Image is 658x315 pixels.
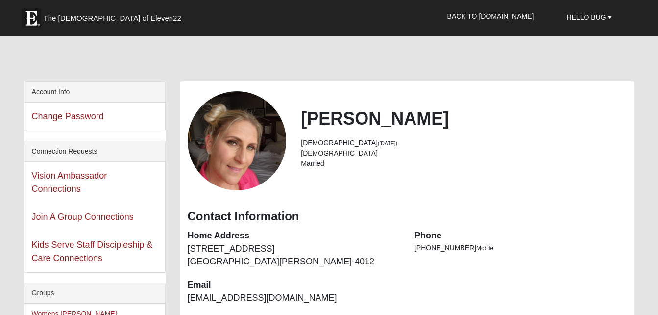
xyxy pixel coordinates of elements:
[32,240,153,263] a: Kids Serve Staff Discipleship & Care Connections
[24,82,165,103] div: Account Info
[188,210,627,224] h3: Contact Information
[17,3,213,28] a: The [DEMOGRAPHIC_DATA] of Eleven22
[476,245,493,252] span: Mobile
[32,171,107,194] a: Vision Ambassador Connections
[566,13,606,21] span: Hello Bug
[414,230,627,242] dt: Phone
[188,91,287,190] a: View Fullsize Photo
[24,141,165,162] div: Connection Requests
[301,108,627,129] h2: [PERSON_NAME]
[22,8,41,28] img: Eleven22 logo
[44,13,181,23] span: The [DEMOGRAPHIC_DATA] of Eleven22
[32,111,104,121] a: Change Password
[188,279,400,291] dt: Email
[32,212,134,222] a: Join A Group Connections
[301,148,627,158] li: [DEMOGRAPHIC_DATA]
[378,140,397,146] small: ([DATE])
[440,4,541,28] a: Back to [DOMAIN_NAME]
[301,138,627,148] li: [DEMOGRAPHIC_DATA]
[414,243,627,253] li: [PHONE_NUMBER]
[188,292,400,305] dd: [EMAIL_ADDRESS][DOMAIN_NAME]
[188,230,400,242] dt: Home Address
[559,5,619,29] a: Hello Bug
[301,158,627,169] li: Married
[24,283,165,304] div: Groups
[188,243,400,268] dd: [STREET_ADDRESS] [GEOGRAPHIC_DATA][PERSON_NAME]-4012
